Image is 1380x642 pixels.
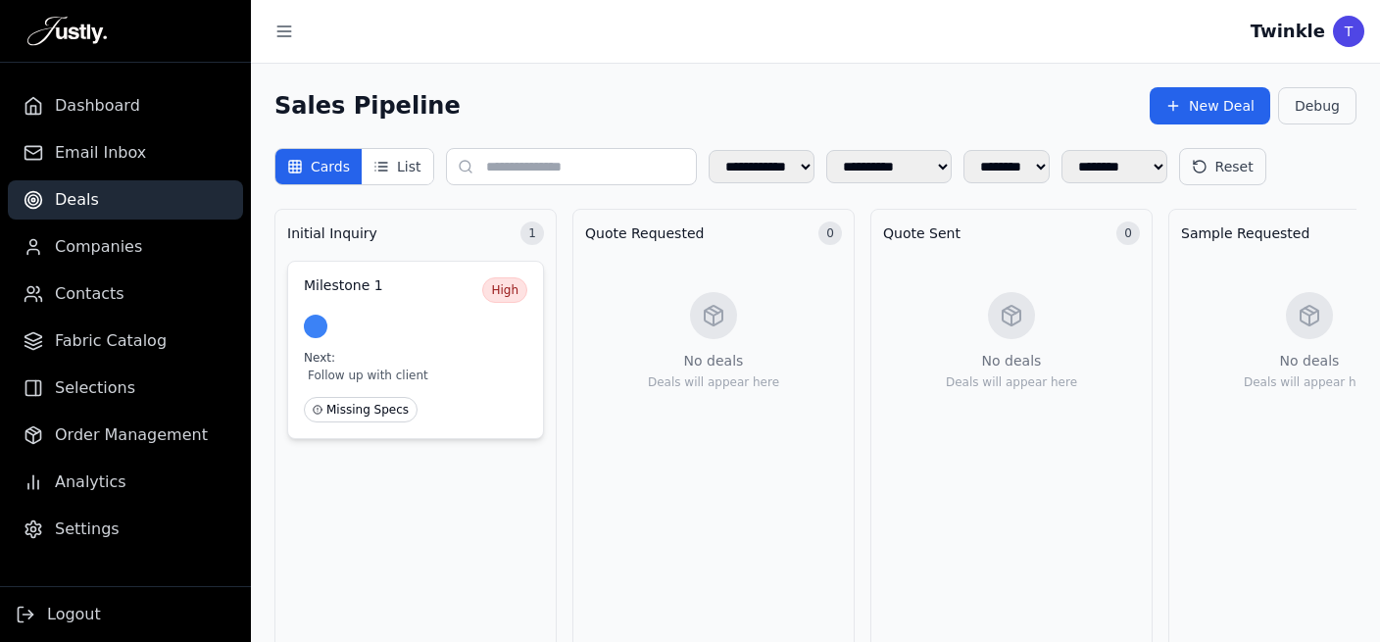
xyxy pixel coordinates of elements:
[8,463,243,502] a: Analytics
[818,222,842,245] span: 0
[8,133,243,173] a: Email Inbox
[8,321,243,361] a: Fabric Catalog
[648,374,779,390] p: Deals will appear here
[287,223,377,243] h3: Initial Inquiry
[304,366,527,385] span: Follow up with client
[362,149,432,184] button: List
[55,518,120,541] span: Settings
[55,235,142,259] span: Companies
[304,351,335,365] span: Next:
[27,16,107,47] img: Justly Logo
[274,90,461,122] h1: Sales Pipeline
[1244,374,1375,390] p: Deals will appear here
[1251,18,1325,45] div: Twinkle
[883,223,961,243] h3: Quote Sent
[55,141,146,165] span: Email Inbox
[1150,87,1270,124] button: New Deal
[1280,351,1340,370] p: No deals
[1116,222,1140,245] span: 0
[8,274,243,314] a: Contacts
[1181,223,1309,243] h3: Sample Requested
[47,603,101,626] span: Logout
[16,603,101,626] button: Logout
[8,510,243,549] a: Settings
[8,180,243,220] a: Deals
[304,397,418,422] span: Missing Specs
[304,277,474,295] h3: Milestone 1
[8,416,243,455] a: Order Management
[55,329,167,353] span: Fabric Catalog
[267,14,302,49] button: Toggle sidebar
[684,351,744,370] p: No deals
[1179,148,1266,185] button: Reset
[55,188,99,212] span: Deals
[8,86,243,125] a: Dashboard
[8,227,243,267] a: Companies
[520,222,544,245] span: 1
[1333,16,1364,47] div: T
[55,94,140,118] span: Dashboard
[482,277,527,303] span: High
[275,149,362,184] button: Cards
[982,351,1042,370] p: No deals
[55,282,124,306] span: Contacts
[55,470,126,494] span: Analytics
[946,374,1077,390] p: Deals will appear here
[585,223,704,243] h3: Quote Requested
[55,423,208,447] span: Order Management
[8,369,243,408] a: Selections
[1278,87,1356,124] button: Debug
[55,376,135,400] span: Selections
